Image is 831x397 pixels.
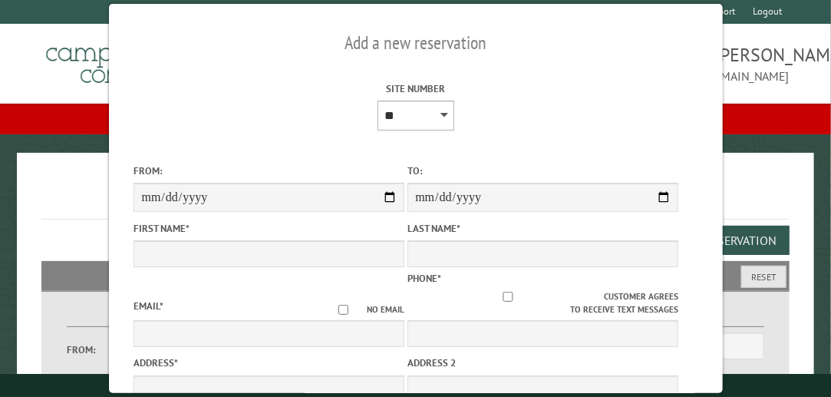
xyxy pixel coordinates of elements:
[407,221,678,236] label: Last Name
[41,261,790,290] h2: Filters
[407,272,441,285] label: Phone
[134,356,404,370] label: Address
[67,342,110,357] label: From:
[41,177,790,220] h1: Reservations
[280,81,551,96] label: Site Number
[134,299,163,313] label: Email
[658,226,790,255] button: Add a Reservation
[134,28,697,58] h2: Add a new reservation
[411,292,604,302] input: Customer agrees to receive text messages
[741,266,786,288] button: Reset
[416,42,790,85] span: [PERSON_NAME]-[GEOGRAPHIC_DATA][PERSON_NAME] [EMAIL_ADDRESS][DOMAIN_NAME]
[134,164,404,178] label: From:
[407,290,678,316] label: Customer agrees to receive text messages
[320,305,367,315] input: No email
[41,30,233,90] img: Campground Commander
[407,356,678,370] label: Address 2
[67,309,238,327] label: Dates
[134,221,404,236] label: First Name
[407,164,678,178] label: To:
[320,303,404,316] label: No email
